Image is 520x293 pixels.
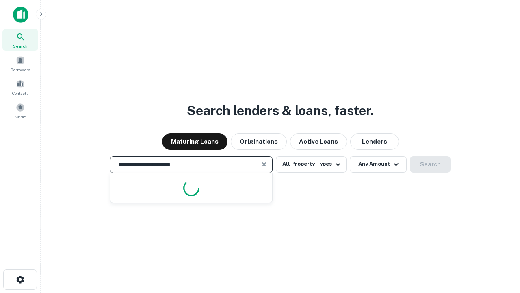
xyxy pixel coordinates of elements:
[290,133,347,150] button: Active Loans
[11,66,30,73] span: Borrowers
[162,133,227,150] button: Maturing Loans
[2,52,38,74] a: Borrowers
[258,159,270,170] button: Clear
[12,90,28,96] span: Contacts
[13,7,28,23] img: capitalize-icon.png
[2,100,38,122] a: Saved
[187,101,374,120] h3: Search lenders & loans, faster.
[13,43,28,49] span: Search
[15,114,26,120] span: Saved
[479,228,520,267] iframe: Chat Widget
[350,133,399,150] button: Lenders
[2,29,38,51] a: Search
[231,133,287,150] button: Originations
[2,76,38,98] a: Contacts
[276,156,347,173] button: All Property Types
[350,156,407,173] button: Any Amount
